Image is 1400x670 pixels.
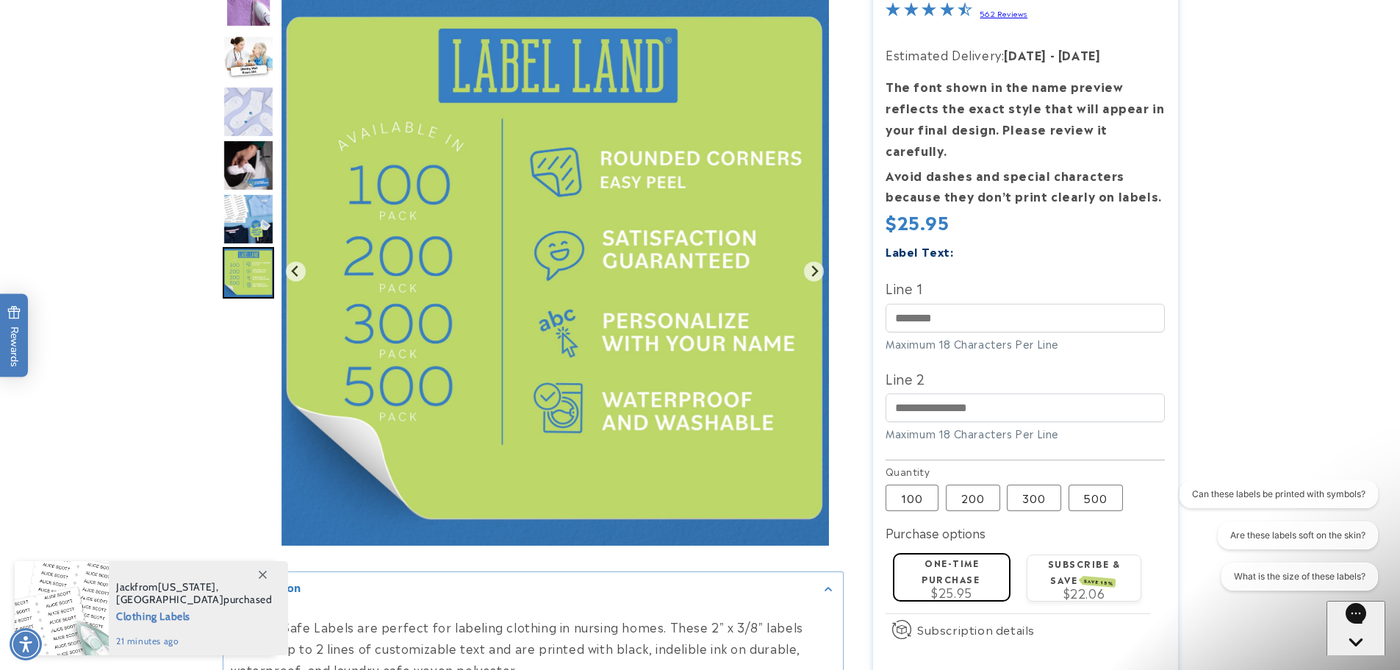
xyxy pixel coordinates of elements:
label: 100 [886,485,938,511]
img: Nurse with an elderly woman and an iron on label [223,35,274,81]
div: Accessibility Menu [10,628,42,660]
img: Nursing Home Iron-On - Label Land [223,194,274,246]
img: Nursing Home Iron-On - Label Land [223,248,274,299]
strong: [DATE] [1004,46,1047,63]
button: Go to first slide [804,262,824,282]
summary: Description [223,572,843,605]
span: [GEOGRAPHIC_DATA] [116,593,223,606]
legend: Quantity [886,464,931,479]
p: Estimated Delivery: [886,44,1165,65]
span: SAVE 15% [1082,576,1116,588]
a: 562 Reviews - open in a new tab [980,8,1027,18]
div: Maximum 18 Characters Per Line [886,336,1165,352]
label: 200 [946,485,1000,511]
img: Nursing Home Iron-On - Label Land [223,87,274,138]
strong: - [1050,46,1055,63]
label: One-time purchase [922,556,980,585]
label: Line 1 [886,276,1165,299]
div: Go to slide 4 [223,140,274,192]
div: Go to slide 5 [223,194,274,246]
img: Nursing Home Iron-On - Label Land [223,140,274,192]
label: 300 [1007,485,1061,511]
span: $22.06 [1063,584,1105,602]
span: Rewards [7,305,21,366]
iframe: Gorgias live chat messenger [1327,601,1385,655]
div: Maximum 18 Characters Per Line [886,426,1165,441]
strong: Avoid dashes and special characters because they don’t print clearly on labels. [886,166,1162,205]
div: Go to slide 6 [223,248,274,299]
span: Clothing Labels [116,606,273,624]
span: from , purchased [116,581,273,606]
button: Previous slide [286,262,306,282]
span: $25.95 [886,208,950,235]
label: Line 2 [886,366,1165,390]
strong: [DATE] [1058,46,1101,63]
span: 21 minutes ago [116,635,273,648]
iframe: Gorgias live chat conversation starters [1169,480,1385,604]
label: Label Text: [886,243,954,260]
span: $25.95 [931,583,972,601]
div: Go to slide 3 [223,87,274,138]
div: Go to slide 2 [223,33,274,85]
label: 500 [1069,485,1123,511]
strong: The font shown in the name preview reflects the exact style that will appear in your final design... [886,77,1164,158]
label: Purchase options [886,524,986,541]
span: 4.4-star overall rating [886,4,972,21]
span: [US_STATE] [158,580,216,594]
iframe: Sign Up via Text for Offers [12,552,186,596]
span: Subscription details [917,621,1035,638]
label: Subscribe & save [1048,557,1121,585]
